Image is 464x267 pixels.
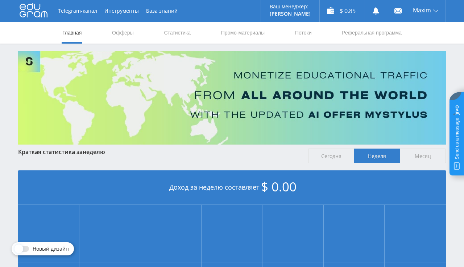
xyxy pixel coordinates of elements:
[413,7,431,13] span: Maxim
[18,170,446,205] div: Доход за неделю составляет
[400,149,446,163] span: Месяц
[111,22,134,44] a: Офферы
[18,51,446,145] img: Banner
[33,246,69,252] span: Новый дизайн
[354,149,400,163] span: Неделя
[270,11,311,17] p: [PERSON_NAME]
[294,22,312,44] a: Потоки
[308,149,354,163] span: Сегодня
[62,22,82,44] a: Главная
[270,4,311,9] p: Ваш менеджер:
[83,148,105,156] span: неделю
[261,178,297,195] span: $ 0.00
[163,22,191,44] a: Статистика
[220,22,265,44] a: Промо-материалы
[341,22,402,44] a: Реферальная программа
[18,149,301,155] div: Краткая статистика за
